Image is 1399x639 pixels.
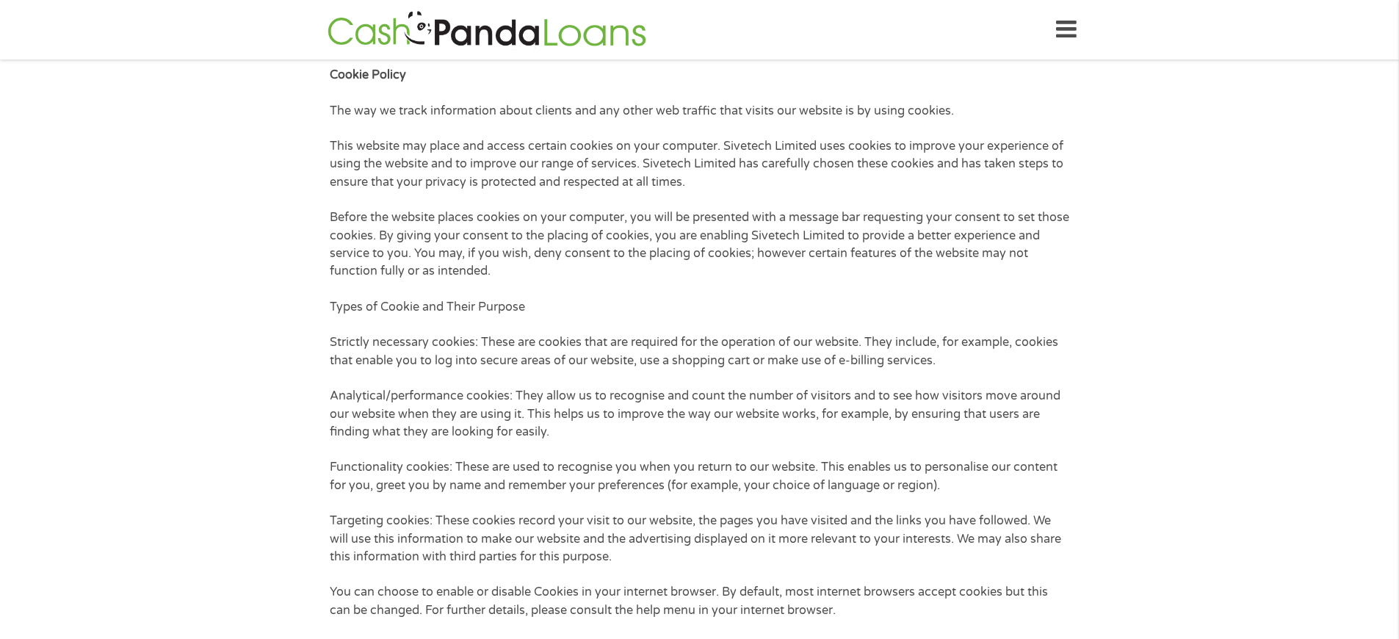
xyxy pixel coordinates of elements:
strong: Cookie Policy [330,68,406,82]
img: GetLoanNow Logo [323,9,651,51]
p: This website may place and access certain cookies on your computer. Sivetech Limited uses cookies... [330,137,1070,191]
p: Functionality cookies: These are used to recognise you when you return to our website. This enabl... [330,458,1070,494]
p: Analytical/performance cookies: They allow us to recognise and count the number of visitors and t... [330,387,1070,441]
p: Targeting cookies: These cookies record your visit to our website, the pages you have visited and... [330,512,1070,566]
p: Types of Cookie and Their Purpose [330,298,1070,316]
p: The way we track information about clients and any other web traffic that visits our website is b... [330,102,1070,120]
p: Before the website places cookies on your computer, you will be presented with a message bar requ... [330,209,1070,280]
p: You can choose to enable or disable Cookies in your internet browser. By default, most internet b... [330,583,1070,619]
p: Strictly necessary cookies: These are cookies that are required for the operation of our website.... [330,333,1070,369]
